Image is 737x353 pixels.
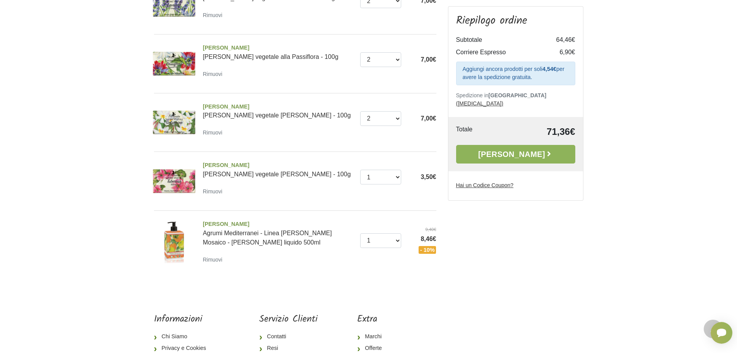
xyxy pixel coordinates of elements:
span: 8,46€ [407,234,436,244]
strong: 4,54€ [542,66,556,72]
a: Rimuovi [203,127,226,137]
small: Rimuovi [203,12,222,18]
p: Spedizione in [456,91,575,108]
span: [PERSON_NAME] [203,220,354,229]
td: Corriere Espresso [456,46,544,59]
a: Marchi [357,331,408,343]
td: Subtotale [456,34,544,46]
td: 6,90€ [544,46,575,59]
h5: Extra [357,314,408,325]
span: [PERSON_NAME] [203,44,354,52]
a: [PERSON_NAME][PERSON_NAME] vegetale [PERSON_NAME] - 100g [203,103,354,119]
del: 9,40€ [407,226,436,233]
small: Rimuovi [203,129,222,136]
a: Rimuovi [203,255,226,264]
span: 7,00€ [421,56,436,63]
b: [GEOGRAPHIC_DATA] [489,92,547,98]
a: Contatti [259,331,318,343]
iframe: fb:page Facebook Social Plugin [448,314,583,341]
td: 71,36€ [500,125,575,139]
span: - 10% [419,246,436,254]
iframe: Smartsupp widget button [711,322,732,344]
a: [PERSON_NAME] [456,145,575,164]
a: ([MEDICAL_DATA]) [456,100,503,107]
span: 3,50€ [421,174,436,180]
h5: Informazioni [154,314,220,325]
img: Sapone vegetale alla Passiflora - 100g [151,41,197,87]
a: [PERSON_NAME]Agrumi Mediterranei - Linea [PERSON_NAME] Mosaico - [PERSON_NAME] liquido 500ml [203,220,354,246]
h3: Riepilogo ordine [456,14,575,28]
td: Totale [456,125,500,139]
img: Sapone vegetale al Gelsomino - 100g [151,100,197,146]
u: Hai un Codice Coupon? [456,182,514,188]
small: Rimuovi [203,257,222,263]
img: Sapone vegetale alla Tuberosa - 100g [151,158,197,204]
h5: Servizio Clienti [259,314,318,325]
a: [PERSON_NAME][PERSON_NAME] vegetale [PERSON_NAME] - 100g [203,161,354,177]
td: 64,46€ [544,34,575,46]
label: Hai un Codice Coupon? [456,181,514,189]
div: Aggiungi ancora prodotti per soli per avere la spedizione gratuita. [456,62,575,85]
span: [PERSON_NAME] [203,161,354,170]
a: Rimuovi [203,10,226,20]
img: Agrumi Mediterranei - Linea Florinda Mosaico - sapone liquido 500ml [151,217,197,263]
a: Rimuovi [203,186,226,196]
span: [PERSON_NAME] [203,103,354,111]
a: Rimuovi [203,69,226,79]
span: 7,00€ [421,115,436,122]
small: Rimuovi [203,188,222,195]
small: Rimuovi [203,71,222,77]
a: [PERSON_NAME][PERSON_NAME] vegetale alla Passiflora - 100g [203,44,354,60]
a: Chi Siamo [154,331,220,343]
